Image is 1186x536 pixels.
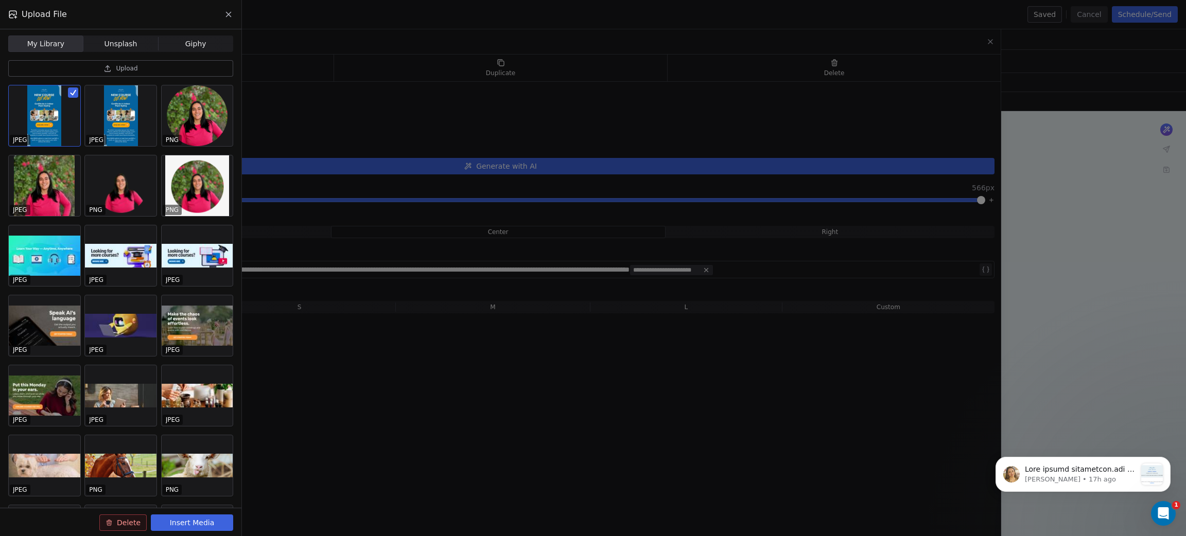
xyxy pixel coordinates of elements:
p: JPEG [13,206,27,214]
iframe: Intercom notifications message [980,436,1186,508]
p: PNG [89,206,102,214]
p: JPEG [166,346,180,354]
span: Unsplash [104,39,137,49]
p: JPEG [13,416,27,424]
span: Upload File [22,8,67,21]
p: PNG [89,486,102,494]
p: JPEG [13,486,27,494]
p: JPEG [13,136,27,144]
p: JPEG [13,276,27,284]
iframe: Intercom live chat [1151,501,1176,526]
p: JPEG [166,416,180,424]
p: JPEG [89,276,103,284]
p: PNG [166,206,179,214]
span: Giphy [185,39,206,49]
p: JPEG [89,346,103,354]
p: PNG [166,136,179,144]
p: JPEG [89,416,103,424]
span: Upload [116,64,137,73]
p: Message from Harinder, sent 17h ago [45,39,156,48]
button: Delete [99,514,147,531]
button: Insert Media [151,514,233,531]
p: JPEG [166,276,180,284]
button: Upload [8,60,233,77]
p: PNG [166,486,179,494]
p: JPEG [89,136,103,144]
span: 1 [1172,501,1180,509]
p: JPEG [13,346,27,354]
